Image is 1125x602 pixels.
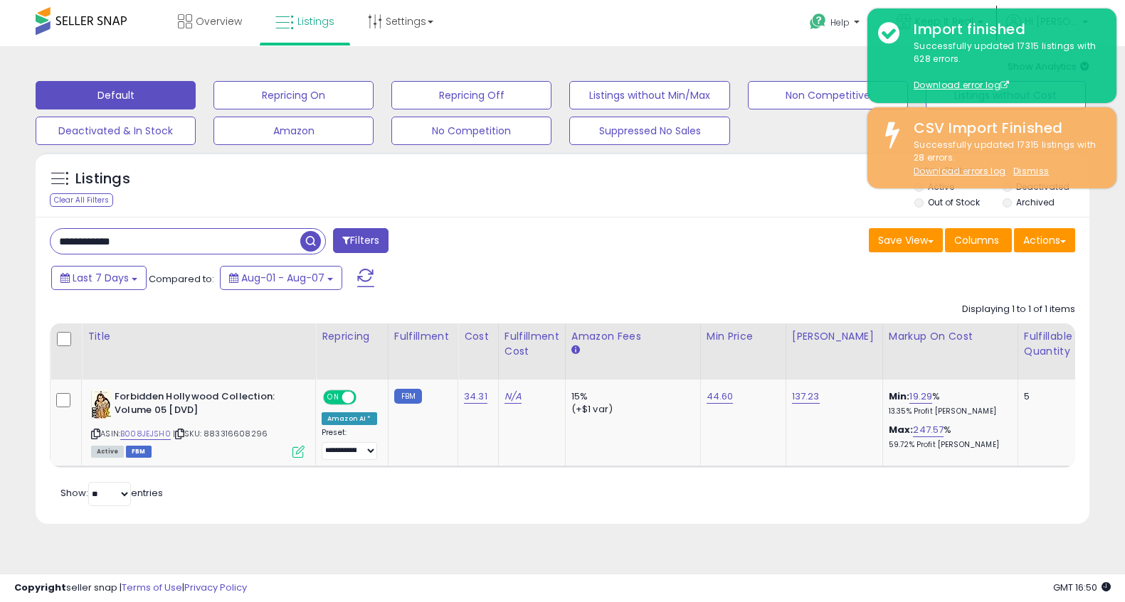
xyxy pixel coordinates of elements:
div: Amazon Fees [571,329,694,344]
a: N/A [505,389,522,404]
button: Repricing Off [391,81,551,109]
button: Amazon [213,117,374,145]
div: 15% [571,390,690,403]
a: 19.29 [909,389,932,404]
i: Get Help [809,13,827,31]
strong: Copyright [14,581,66,594]
span: Columns [954,233,999,247]
span: Listings [297,14,334,28]
div: Fulfillment Cost [505,329,559,359]
div: Amazon AI * [322,412,377,425]
div: seller snap | | [14,581,247,595]
div: Fulfillment [394,329,452,344]
button: Actions [1014,228,1075,252]
div: Min Price [707,329,780,344]
div: Displaying 1 to 1 of 1 items [962,303,1075,316]
a: Privacy Policy [184,581,247,594]
div: Import finished [903,19,1106,40]
a: 137.23 [792,389,820,404]
div: Clear All Filters [50,193,113,207]
div: (+$1 var) [571,403,690,416]
a: 44.60 [707,389,734,404]
a: B008JEJSH0 [120,428,171,440]
div: [PERSON_NAME] [792,329,877,344]
span: 2025-08-16 16:50 GMT [1053,581,1111,594]
h5: Listings [75,169,130,189]
div: Title [88,329,310,344]
button: Non Competitive [748,81,908,109]
button: Aug-01 - Aug-07 [220,266,342,290]
span: FBM [126,446,152,458]
button: Suppressed No Sales [569,117,729,145]
a: Terms of Use [122,581,182,594]
button: Save View [869,228,943,252]
b: Max: [889,423,914,436]
label: Archived [1016,196,1055,208]
button: Deactivated & In Stock [36,117,196,145]
span: Show: entries [60,486,163,500]
u: Dismiss [1013,165,1049,177]
div: ASIN: [91,390,305,456]
th: The percentage added to the cost of goods (COGS) that forms the calculator for Min & Max prices. [882,323,1018,380]
button: No Competition [391,117,551,145]
p: 13.35% Profit [PERSON_NAME] [889,407,1007,416]
a: Download error log [914,79,1009,91]
div: CSV Import Finished [903,118,1106,139]
div: Markup on Cost [889,329,1012,344]
b: Forbidden Hollywood Collection: Volume 05 [DVD] [115,390,287,420]
a: Download errors log [914,165,1005,177]
span: Compared to: [149,272,214,286]
label: Out of Stock [928,196,980,208]
img: 51x97U3uEOL._SL40_.jpg [91,390,111,419]
button: Default [36,81,196,109]
p: 59.72% Profit [PERSON_NAME] [889,440,1007,450]
b: Min: [889,389,910,403]
a: Help [798,2,874,46]
button: Repricing On [213,81,374,109]
button: Listings without Min/Max [569,81,729,109]
span: Help [830,16,850,28]
a: 34.31 [464,389,487,404]
div: % [889,390,1007,416]
div: Repricing [322,329,382,344]
div: Successfully updated 17315 listings with 628 errors. [903,40,1106,92]
div: Fulfillable Quantity [1024,329,1073,359]
div: Cost [464,329,492,344]
button: Filters [333,228,389,253]
span: All listings currently available for purchase on Amazon [91,446,124,458]
button: Last 7 Days [51,266,147,290]
span: | SKU: 883316608296 [173,428,268,439]
div: Successfully updated 17315 listings with 28 errors. [903,139,1106,178]
span: ON [324,392,342,404]
span: Last 7 Days [73,271,129,285]
small: Amazon Fees. [571,344,580,357]
div: 5 [1024,390,1068,403]
div: Preset: [322,428,377,460]
div: % [889,424,1007,450]
span: Overview [196,14,242,28]
span: OFF [354,392,377,404]
button: Columns [945,228,1012,252]
small: FBM [394,389,422,404]
span: Aug-01 - Aug-07 [241,271,324,285]
a: 247.57 [913,423,944,437]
